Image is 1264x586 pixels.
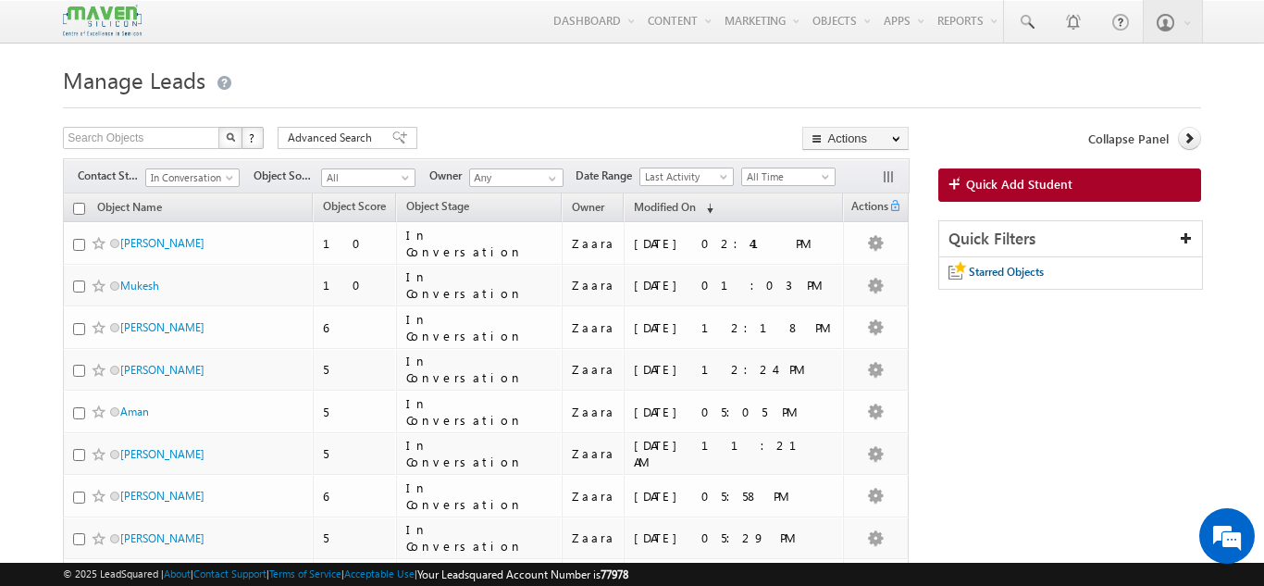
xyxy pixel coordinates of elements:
div: In Conversation [406,480,554,513]
div: Zaara [572,404,615,420]
span: ? [249,130,257,145]
div: In Conversation [406,353,554,386]
span: Owner [572,200,604,214]
a: Object Name [88,197,171,221]
a: Mukesh [120,279,159,293]
a: [PERSON_NAME] [120,489,204,503]
div: Zaara [572,235,615,252]
div: 6 [323,319,388,336]
input: Check all records [73,203,85,215]
div: 5 [323,361,388,378]
a: About [164,567,191,580]
div: In Conversation [406,268,554,302]
div: In Conversation [406,311,554,344]
a: Terms of Service [269,567,341,580]
div: 5 [323,404,388,420]
div: In Conversation [406,395,554,429]
a: [PERSON_NAME] [120,531,204,545]
div: In Conversation [406,521,554,555]
span: 77978 [601,567,628,581]
div: [DATE] 05:05 PM [634,404,835,420]
div: Zaara [572,361,615,378]
a: Quick Add Student [938,168,1201,202]
img: Custom Logo [63,5,141,37]
a: In Conversation [145,168,240,187]
a: Contact Support [193,567,266,580]
span: Quick Add Student [966,176,1072,193]
div: [DATE] 12:18 PM [634,319,835,336]
span: All [322,169,410,186]
span: In Conversation [146,169,234,186]
span: Modified On [634,200,696,214]
span: Collapse Panel [1088,131,1169,147]
div: Zaara [572,445,615,462]
img: Search [226,132,235,142]
a: Object Stage [397,196,478,220]
div: In Conversation [406,227,554,260]
div: [DATE] 02:41 PM [634,235,835,252]
a: [PERSON_NAME] [120,363,204,377]
div: 6 [323,488,388,505]
div: Zaara [572,530,615,546]
div: Zaara [572,319,615,336]
span: Owner [429,168,469,184]
span: Manage Leads [63,65,205,94]
div: In Conversation [406,437,554,470]
span: Last Activity [640,168,728,185]
a: [PERSON_NAME] [120,447,204,461]
a: Modified On (sorted descending) [625,196,723,220]
div: Zaara [572,488,615,505]
a: Object Score [314,196,395,220]
span: Object Score [323,199,386,213]
span: All Time [742,168,830,185]
a: Show All Items [539,169,562,188]
button: Actions [802,127,909,150]
div: 10 [323,277,388,293]
a: All Time [741,168,836,186]
a: [PERSON_NAME] [120,320,204,334]
div: 10 [323,235,388,252]
div: Quick Filters [939,221,1202,257]
div: 5 [323,445,388,462]
span: Object Stage [406,199,469,213]
span: Date Range [576,168,639,184]
a: All [321,168,415,187]
input: Type to Search [469,168,564,187]
span: Object Source [254,168,321,184]
div: Zaara [572,277,615,293]
span: Advanced Search [288,130,378,146]
span: © 2025 LeadSquared | | | | | [63,566,628,583]
div: [DATE] 05:29 PM [634,530,835,546]
div: [DATE] 12:24 PM [634,361,835,378]
div: 5 [323,530,388,546]
a: [PERSON_NAME] [120,236,204,250]
a: Acceptable Use [344,567,415,580]
div: [DATE] 11:21 AM [634,437,835,470]
div: [DATE] 05:58 PM [634,488,835,505]
span: Actions [844,196,888,220]
span: (sorted descending) [699,201,713,216]
span: Contact Stage [78,168,145,184]
button: ? [242,127,264,149]
span: Your Leadsquared Account Number is [417,567,628,581]
a: Aman [120,405,149,418]
a: Last Activity [639,168,734,186]
div: [DATE] 01:03 PM [634,277,835,293]
span: Starred Objects [969,265,1044,279]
